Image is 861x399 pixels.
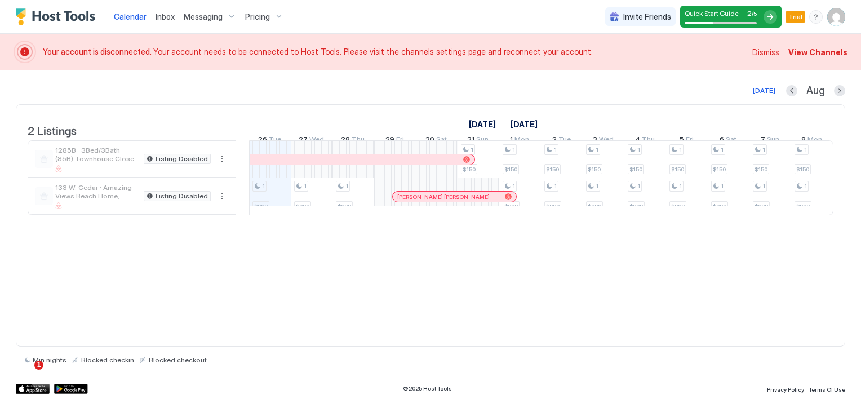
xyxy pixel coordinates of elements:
[28,121,77,138] span: 2 Listings
[588,166,601,173] span: $150
[296,203,309,210] span: $999
[508,116,540,132] a: September 1, 2025
[258,135,267,147] span: 26
[809,383,845,394] a: Terms Of Use
[385,135,394,147] span: 29
[16,8,100,25] div: Host Tools Logo
[464,132,491,149] a: August 31, 2025
[726,135,736,147] span: Sat
[834,85,845,96] button: Next month
[721,146,724,153] span: 1
[713,203,726,210] span: $999
[436,135,447,147] span: Sat
[345,183,348,190] span: 1
[798,132,825,149] a: September 8, 2025
[510,135,513,147] span: 1
[215,189,229,203] button: More options
[463,166,476,173] span: $150
[304,183,307,190] span: 1
[11,361,38,388] iframe: Intercom live chat
[588,203,601,210] span: $999
[632,132,658,149] a: September 4, 2025
[685,9,739,17] span: Quick Start Guide
[476,135,489,147] span: Sun
[54,384,88,394] a: Google Play Store
[593,135,597,147] span: 3
[752,10,757,17] span: / 5
[680,135,684,147] span: 5
[549,132,574,149] a: September 2, 2025
[507,132,532,149] a: September 1, 2025
[721,183,724,190] span: 1
[296,132,327,149] a: August 27, 2025
[156,11,175,23] a: Inbox
[546,203,560,210] span: $999
[352,135,365,147] span: Thu
[804,146,807,153] span: 1
[762,183,765,190] span: 1
[255,132,284,149] a: August 26, 2025
[514,135,529,147] span: Mon
[599,135,614,147] span: Wed
[16,384,50,394] div: App Store
[686,135,694,147] span: Fri
[34,361,43,370] span: 1
[215,189,229,203] div: menu
[679,183,682,190] span: 1
[383,132,407,149] a: August 29, 2025
[809,10,823,24] div: menu
[184,12,223,22] span: Messaging
[596,146,598,153] span: 1
[269,135,281,147] span: Tue
[338,132,367,149] a: August 28, 2025
[299,135,308,147] span: 27
[629,203,643,210] span: $999
[629,166,642,173] span: $150
[755,203,768,210] span: $999
[341,135,350,147] span: 28
[309,135,324,147] span: Wed
[114,11,147,23] a: Calendar
[801,135,806,147] span: 8
[720,135,724,147] span: 6
[752,46,779,58] span: Dismiss
[397,193,490,201] span: [PERSON_NAME] [PERSON_NAME]
[758,132,782,149] a: September 7, 2025
[471,146,473,153] span: 1
[635,135,640,147] span: 4
[713,166,726,173] span: $150
[788,12,802,22] span: Trial
[762,146,765,153] span: 1
[425,135,434,147] span: 30
[637,146,640,153] span: 1
[590,132,616,149] a: September 3, 2025
[767,386,804,393] span: Privacy Policy
[761,135,765,147] span: 7
[512,183,515,190] span: 1
[788,46,847,58] div: View Channels
[747,9,752,17] span: 2
[552,135,557,147] span: 2
[338,203,351,210] span: $999
[546,166,559,173] span: $150
[623,12,671,22] span: Invite Friends
[554,183,557,190] span: 1
[807,135,822,147] span: Mon
[804,183,807,190] span: 1
[43,47,745,57] span: Your account needs to be connected to Host Tools. Please visit the channels settings page and rec...
[671,166,684,173] span: $150
[55,183,139,200] span: 133 W. Cedar · Amazing Views Beach Home, 4Bed/3Baths
[114,12,147,21] span: Calendar
[55,146,139,163] span: 1285B · 3Bed/3Bath (85B) Townhouse Close to Beach
[679,146,682,153] span: 1
[512,146,515,153] span: 1
[809,386,845,393] span: Terms Of Use
[43,47,153,56] span: Your account is disconnected.
[637,183,640,190] span: 1
[262,183,265,190] span: 1
[671,203,685,210] span: $999
[767,383,804,394] a: Privacy Policy
[504,203,518,210] span: $999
